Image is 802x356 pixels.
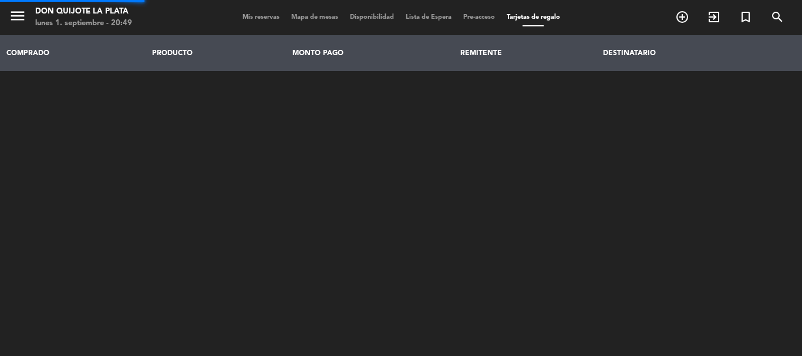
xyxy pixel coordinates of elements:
span: Disponibilidad [344,14,400,21]
th: MONTO PAGO [286,35,454,71]
th: DESTINATARIO [597,35,770,71]
th: REMITENTE [454,35,597,71]
i: search [770,10,784,24]
i: add_circle_outline [675,10,689,24]
span: Pre-acceso [457,14,501,21]
button: menu [9,7,26,29]
i: menu [9,7,26,25]
div: Don Quijote La Plata [35,6,132,18]
span: Tarjetas de regalo [501,14,566,21]
span: Mis reservas [237,14,285,21]
span: Mapa de mesas [285,14,344,21]
i: exit_to_app [707,10,721,24]
th: PRODUCTO [146,35,286,71]
div: lunes 1. septiembre - 20:49 [35,18,132,29]
span: Lista de Espera [400,14,457,21]
i: turned_in_not [739,10,753,24]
